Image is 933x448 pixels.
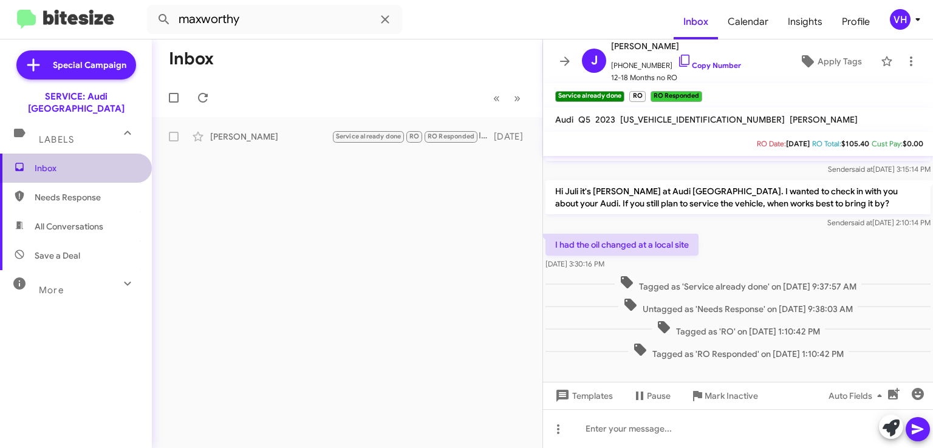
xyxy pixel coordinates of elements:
[851,218,872,227] span: said at
[428,132,474,140] span: RO Responded
[841,139,869,148] span: $105.40
[494,131,533,143] div: [DATE]
[53,59,126,71] span: Special Campaign
[890,9,911,30] div: VH
[336,132,402,140] span: Service already done
[486,86,507,110] button: Previous
[819,385,897,407] button: Auto Fields
[35,249,80,262] span: Save a Deal
[680,385,768,407] button: Mark Inactive
[829,385,887,407] span: Auto Fields
[545,180,931,214] p: Hi Juli it's [PERSON_NAME] at Audi [GEOGRAPHIC_DATA]. I wanted to check in with you about your Au...
[147,5,402,34] input: Search
[169,49,214,69] h1: Inbox
[611,39,741,53] span: [PERSON_NAME]
[880,9,920,30] button: VH
[623,385,680,407] button: Pause
[651,91,702,102] small: RO Responded
[812,139,841,148] span: RO Total:
[35,162,138,174] span: Inbox
[543,385,623,407] button: Templates
[210,131,332,143] div: [PERSON_NAME]
[778,4,832,39] a: Insights
[628,342,849,360] span: Tagged as 'RO Responded' on [DATE] 1:10:42 PM
[674,4,718,39] a: Inbox
[620,114,785,125] span: [US_VEHICLE_IDENTIFICATION_NUMBER]
[827,218,931,227] span: Sender [DATE] 2:10:14 PM
[611,72,741,84] span: 12-18 Months no RO
[332,129,494,143] div: I had the oil changed at a local site
[555,114,573,125] span: Audi
[718,4,778,39] a: Calendar
[555,91,624,102] small: Service already done
[832,4,880,39] a: Profile
[595,114,615,125] span: 2023
[618,297,858,315] span: Untagged as 'Needs Response' on [DATE] 9:38:03 AM
[409,132,419,140] span: RO
[578,114,590,125] span: Q5
[545,234,699,256] p: I had the oil changed at a local site
[39,134,74,145] span: Labels
[785,50,875,72] button: Apply Tags
[514,90,521,106] span: »
[786,139,810,148] span: [DATE]
[852,165,873,174] span: said at
[507,86,528,110] button: Next
[591,51,598,70] span: J
[705,385,758,407] span: Mark Inactive
[757,139,786,148] span: RO Date:
[647,385,671,407] span: Pause
[611,53,741,72] span: [PHONE_NUMBER]
[487,86,528,110] nav: Page navigation example
[818,50,862,72] span: Apply Tags
[615,275,861,293] span: Tagged as 'Service already done' on [DATE] 9:37:57 AM
[677,61,741,70] a: Copy Number
[629,91,645,102] small: RO
[828,165,931,174] span: Sender [DATE] 3:15:14 PM
[39,285,64,296] span: More
[545,259,604,268] span: [DATE] 3:30:16 PM
[652,320,825,338] span: Tagged as 'RO' on [DATE] 1:10:42 PM
[35,220,103,232] span: All Conversations
[16,50,136,80] a: Special Campaign
[493,90,500,106] span: «
[553,385,613,407] span: Templates
[872,139,903,148] span: Cust Pay:
[35,191,138,203] span: Needs Response
[790,114,858,125] span: [PERSON_NAME]
[903,139,923,148] span: $0.00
